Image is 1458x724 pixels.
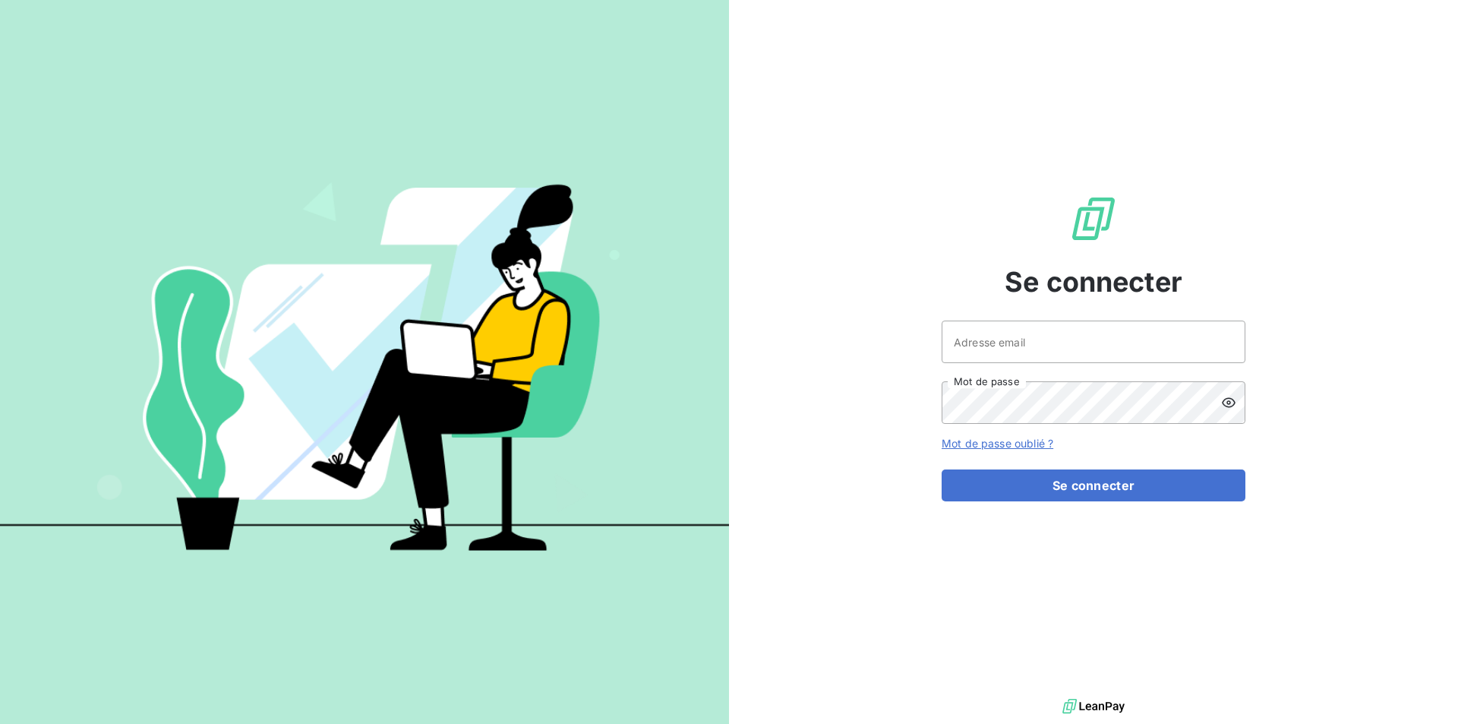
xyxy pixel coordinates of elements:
[942,437,1053,450] a: Mot de passe oublié ?
[1005,261,1182,302] span: Se connecter
[942,321,1245,363] input: placeholder
[942,469,1245,501] button: Se connecter
[1069,194,1118,243] img: Logo LeanPay
[1062,695,1125,718] img: logo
